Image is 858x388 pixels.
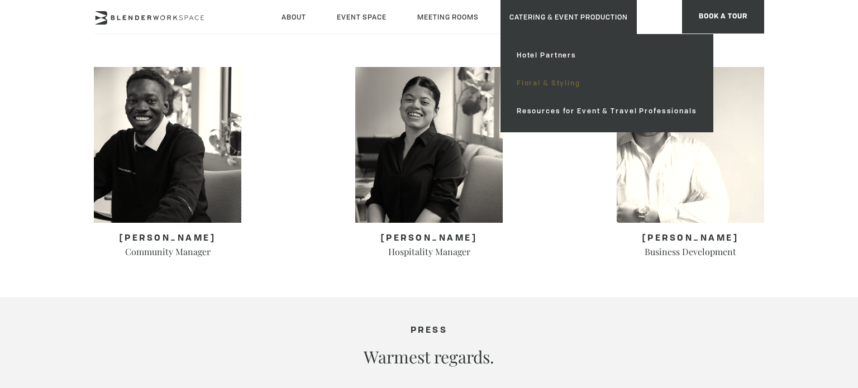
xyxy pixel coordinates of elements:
[617,247,764,257] h4: Business Development
[508,97,706,125] a: Resources for Event & Travel Professionals
[355,234,503,243] h3: [PERSON_NAME]
[617,234,764,243] h3: [PERSON_NAME]
[289,347,569,367] h2: Warmest regards.
[802,334,858,388] iframe: Chat Widget
[355,247,503,257] h4: Hospitality Manager
[508,41,706,69] a: Hotel Partners
[94,234,241,243] h3: [PERSON_NAME]
[508,69,706,97] a: Floral & Styling
[94,247,241,257] h4: Community Manager
[411,327,448,335] span: PRESS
